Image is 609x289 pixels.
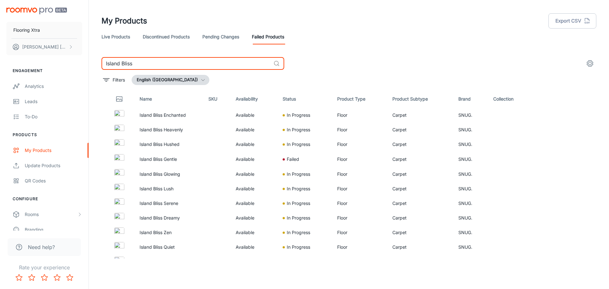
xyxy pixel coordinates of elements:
[453,90,488,108] th: Brand
[453,240,488,254] td: SNUG.
[287,171,310,178] p: In Progress
[387,181,453,196] td: Carpet
[332,211,388,225] td: Floor
[143,29,190,44] a: Discontinued Products
[140,229,198,236] p: Island Bliss Zen
[453,254,488,269] td: SNUG.
[387,152,453,167] td: Carpet
[332,225,388,240] td: Floor
[387,108,453,122] td: Carpet
[140,156,198,163] p: Island Bliss Gentle
[202,29,239,44] a: Pending Changes
[25,177,82,184] div: QR Codes
[287,185,310,192] p: In Progress
[231,225,277,240] td: Available
[25,226,82,233] div: Branding
[287,258,310,265] p: In Progress
[231,122,277,137] td: Available
[132,75,209,85] button: English ([GEOGRAPHIC_DATA])
[113,76,125,83] p: Filters
[387,225,453,240] td: Carpet
[332,181,388,196] td: Floor
[25,162,82,169] div: Update Products
[231,254,277,269] td: Available
[387,90,453,108] th: Product Subtype
[287,214,310,221] p: In Progress
[287,244,310,251] p: In Progress
[25,113,82,120] div: To-do
[6,8,67,14] img: Roomvo PRO Beta
[332,108,388,122] td: Floor
[387,240,453,254] td: Carpet
[453,122,488,137] td: SNUG.
[332,122,388,137] td: Floor
[453,167,488,181] td: SNUG.
[387,137,453,152] td: Carpet
[25,83,82,90] div: Analytics
[278,90,332,108] th: Status
[140,200,198,207] p: Island Bliss Serene
[140,185,198,192] p: Island Bliss Lush
[6,39,82,55] button: [PERSON_NAME] [PERSON_NAME]
[231,137,277,152] td: Available
[332,240,388,254] td: Floor
[252,29,284,44] a: Failed Products
[25,147,82,154] div: My Products
[115,95,123,103] svg: Thumbnail
[22,43,67,50] p: [PERSON_NAME] [PERSON_NAME]
[231,196,277,211] td: Available
[63,271,76,284] button: Rate 5 star
[140,141,198,148] p: Island Bliss Hushed
[25,271,38,284] button: Rate 2 star
[332,152,388,167] td: Floor
[231,211,277,225] td: Available
[387,211,453,225] td: Carpet
[488,90,536,108] th: Collection
[453,225,488,240] td: SNUG.
[584,57,596,70] button: settings
[25,211,77,218] div: Rooms
[101,29,130,44] a: Live Products
[453,108,488,122] td: SNUG.
[231,167,277,181] td: Available
[203,90,231,108] th: SKU
[134,90,203,108] th: Name
[287,229,310,236] p: In Progress
[140,214,198,221] p: Island Bliss Dreamy
[231,240,277,254] td: Available
[140,171,198,178] p: Island Bliss Glowing
[140,112,198,119] p: Island Bliss Enchanted
[287,200,310,207] p: In Progress
[453,211,488,225] td: SNUG.
[5,264,83,271] p: Rate your experience
[231,181,277,196] td: Available
[13,27,40,34] p: Flooring Xtra
[453,152,488,167] td: SNUG.
[13,271,25,284] button: Rate 1 star
[332,137,388,152] td: Floor
[332,254,388,269] td: Floor
[453,196,488,211] td: SNUG.
[140,244,198,251] p: Island Bliss Quiet
[332,196,388,211] td: Floor
[387,167,453,181] td: Carpet
[140,126,198,133] p: Island Bliss Heavenly
[287,156,299,163] p: Failed
[231,90,277,108] th: Availability
[28,243,55,251] span: Need help?
[453,181,488,196] td: SNUG.
[38,271,51,284] button: Rate 3 star
[140,258,198,265] p: Island Bliss Radiant
[231,108,277,122] td: Available
[101,57,271,70] input: Search
[6,22,82,38] button: Flooring Xtra
[51,271,63,284] button: Rate 4 star
[101,75,127,85] button: filter
[387,254,453,269] td: Carpet
[548,13,596,29] button: Export CSV
[287,126,310,133] p: In Progress
[287,112,310,119] p: In Progress
[231,152,277,167] td: Available
[25,98,82,105] div: Leads
[387,122,453,137] td: Carpet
